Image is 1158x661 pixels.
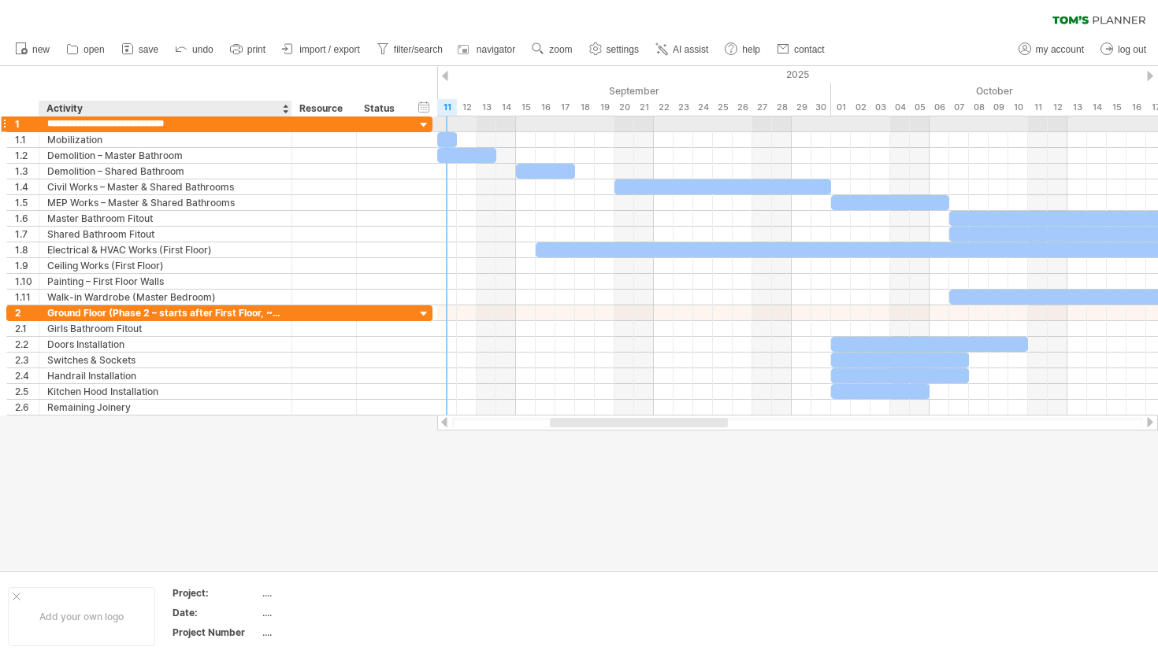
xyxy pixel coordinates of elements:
[851,99,870,116] div: Thursday, 2 October 2025
[47,227,284,242] div: Shared Bathroom Fitout
[15,305,39,320] div: 2
[773,39,830,60] a: contact
[32,44,50,55] span: new
[15,400,39,415] div: 2.6
[117,39,163,60] a: save
[614,99,634,116] div: Saturday, 20 September 2025
[585,39,644,60] a: settings
[47,400,284,415] div: Remaining Joinery
[949,99,969,116] div: Tuesday, 7 October 2025
[721,39,765,60] a: help
[733,99,752,116] div: Friday, 26 September 2025
[171,39,218,60] a: undo
[173,606,259,619] div: Date:
[693,99,713,116] div: Wednesday, 24 September 2025
[457,99,477,116] div: Friday, 12 September 2025
[654,99,674,116] div: Monday, 22 September 2025
[11,39,54,60] a: new
[47,321,284,336] div: Girls Bathroom Fitout
[890,99,910,116] div: Saturday, 4 October 2025
[1097,39,1151,60] a: log out
[15,353,39,367] div: 2.3
[47,368,284,383] div: Handrail Installation
[549,44,572,55] span: zoom
[15,164,39,179] div: 1.3
[969,99,989,116] div: Wednesday, 8 October 2025
[364,101,399,116] div: Status
[47,337,284,352] div: Doors Installation
[226,39,270,60] a: print
[394,44,443,55] span: filter/search
[299,101,347,116] div: Resource
[278,39,365,60] a: import / export
[247,44,265,55] span: print
[47,164,284,179] div: Demolition – Shared Bathroom
[831,99,851,116] div: Wednesday, 1 October 2025
[262,586,395,600] div: ....
[262,626,395,639] div: ....
[47,353,284,367] div: Switches & Sockets
[1107,99,1126,116] div: Wednesday, 15 October 2025
[15,242,39,257] div: 1.8
[930,99,949,116] div: Monday, 6 October 2025
[15,290,39,305] div: 1.11
[1067,99,1087,116] div: Monday, 13 October 2025
[555,99,575,116] div: Wednesday, 17 September 2025
[139,44,158,55] span: save
[772,99,792,116] div: Sunday, 28 September 2025
[15,116,39,131] div: 1
[536,99,555,116] div: Tuesday, 16 September 2025
[794,44,825,55] span: contact
[47,195,284,210] div: MEP Works – Master & Shared Bathrooms
[1036,44,1084,55] span: my account
[607,44,639,55] span: settings
[15,227,39,242] div: 1.7
[455,39,520,60] a: navigator
[47,179,284,194] div: Civil Works – Master & Shared Bathrooms
[15,211,39,226] div: 1.6
[47,258,284,273] div: Ceiling Works (First Floor)
[15,368,39,383] div: 2.4
[15,274,39,289] div: 1.10
[47,148,284,163] div: Demolition – Master Bathroom
[1118,44,1146,55] span: log out
[528,39,577,60] a: zoom
[62,39,109,60] a: open
[47,384,284,399] div: Kitchen Hood Installation
[240,83,831,99] div: September 2025
[477,99,496,116] div: Saturday, 13 September 2025
[595,99,614,116] div: Friday, 19 September 2025
[8,587,155,646] div: Add your own logo
[46,101,283,116] div: Activity
[742,44,760,55] span: help
[47,274,284,289] div: Painting – First Floor Walls
[437,99,457,116] div: Thursday, 11 September 2025
[47,211,284,226] div: Master Bathroom Fitout
[673,44,708,55] span: AI assist
[373,39,447,60] a: filter/search
[713,99,733,116] div: Thursday, 25 September 2025
[15,148,39,163] div: 1.2
[1087,99,1107,116] div: Tuesday, 14 October 2025
[15,179,39,194] div: 1.4
[870,99,890,116] div: Friday, 3 October 2025
[47,242,284,257] div: Electrical & HVAC Works (First Floor)
[752,99,772,116] div: Saturday, 27 September 2025
[84,44,105,55] span: open
[910,99,930,116] div: Sunday, 5 October 2025
[516,99,536,116] div: Monday, 15 September 2025
[1048,99,1067,116] div: Sunday, 12 October 2025
[47,290,284,305] div: Walk-in Wardrobe (Master Bedroom)
[634,99,654,116] div: Sunday, 21 September 2025
[173,626,259,639] div: Project Number
[299,44,360,55] span: import / export
[651,39,713,60] a: AI assist
[1126,99,1146,116] div: Thursday, 16 October 2025
[15,258,39,273] div: 1.9
[15,132,39,147] div: 1.1
[674,99,693,116] div: Tuesday, 23 September 2025
[15,321,39,336] div: 2.1
[811,99,831,116] div: Tuesday, 30 September 2025
[192,44,213,55] span: undo
[1015,39,1089,60] a: my account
